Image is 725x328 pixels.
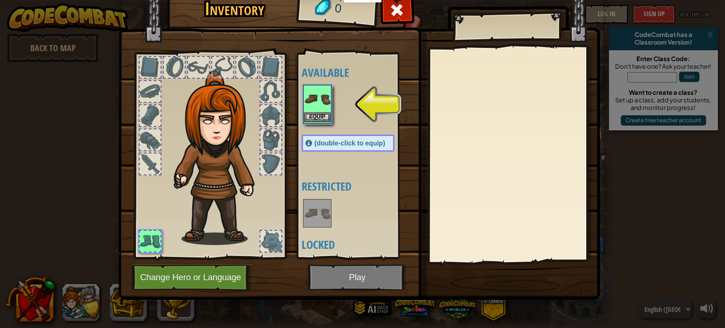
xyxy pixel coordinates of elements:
[132,264,252,291] button: Change Hero or Language
[304,86,331,112] img: portrait.png
[304,200,331,227] img: portrait.png
[302,180,413,192] h4: Restricted
[302,66,413,79] h4: Available
[304,112,331,122] button: Equip
[170,71,271,245] img: hair_f2.png
[314,139,385,147] span: (double-click to equip)
[302,238,413,251] h4: Locked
